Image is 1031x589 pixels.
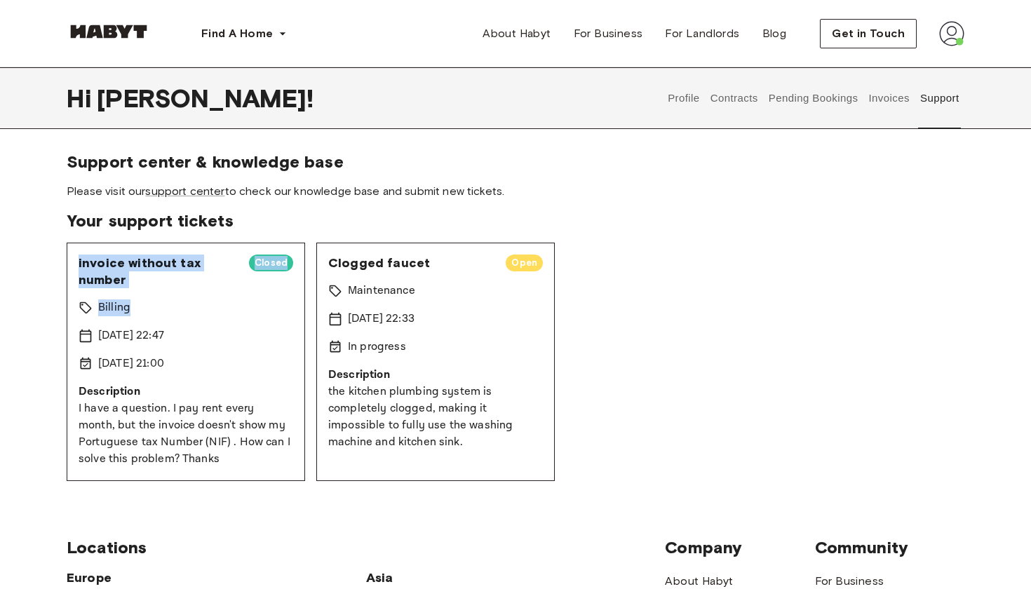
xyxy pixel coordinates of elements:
[145,184,224,198] a: support center
[98,299,130,316] p: Billing
[820,19,917,48] button: Get in Touch
[79,255,238,288] span: invoice without tax number
[815,537,964,558] span: Community
[751,20,798,48] a: Blog
[98,327,164,344] p: [DATE] 22:47
[654,20,750,48] a: For Landlords
[918,67,961,129] button: Support
[663,67,964,129] div: user profile tabs
[366,569,515,586] span: Asia
[67,569,366,586] span: Europe
[348,339,406,356] p: In progress
[665,25,739,42] span: For Landlords
[666,67,702,129] button: Profile
[767,67,860,129] button: Pending Bookings
[190,20,298,48] button: Find A Home
[939,21,964,46] img: avatar
[348,311,415,327] p: [DATE] 22:33
[67,151,964,172] span: Support center & knowledge base
[79,400,293,468] p: I have a question. I pay rent every month, but the invoice doesn't show my Portuguese tax Number ...
[762,25,787,42] span: Blog
[249,256,293,270] span: Closed
[348,283,415,299] p: Maintenance
[708,67,760,129] button: Contracts
[97,83,314,113] span: [PERSON_NAME] !
[471,20,562,48] a: About Habyt
[562,20,654,48] a: For Business
[79,384,293,400] p: Description
[67,83,97,113] span: Hi
[665,537,814,558] span: Company
[328,384,543,451] p: the kitchen plumbing system is completely clogged, making it impossible to fully use the washing ...
[67,25,151,39] img: Habyt
[832,25,905,42] span: Get in Touch
[574,25,643,42] span: For Business
[67,210,964,231] span: Your support tickets
[867,67,911,129] button: Invoices
[201,25,273,42] span: Find A Home
[328,367,543,384] p: Description
[67,537,665,558] span: Locations
[506,256,543,270] span: Open
[67,184,964,199] span: Please visit our to check our knowledge base and submit new tickets.
[98,356,164,372] p: [DATE] 21:00
[483,25,551,42] span: About Habyt
[328,255,494,271] span: Clogged faucet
